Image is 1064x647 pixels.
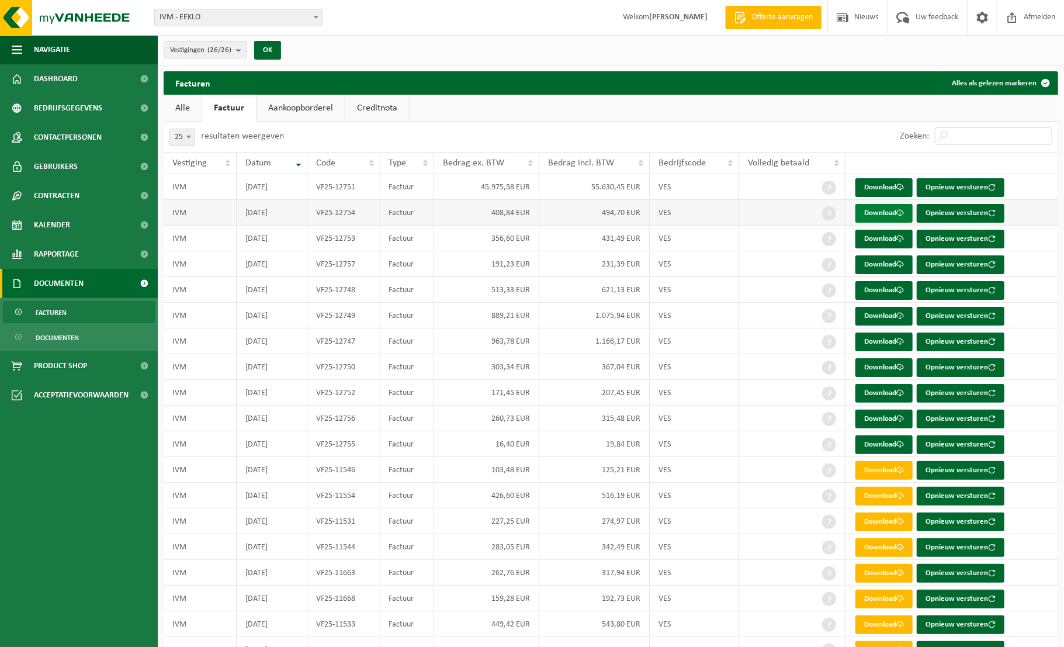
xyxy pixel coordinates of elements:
[164,586,237,611] td: IVM
[34,380,129,410] span: Acceptatievoorwaarden
[917,333,1004,351] button: Opnieuw versturen
[237,328,307,354] td: [DATE]
[380,277,435,303] td: Factuur
[434,277,539,303] td: 513,33 EUR
[237,457,307,483] td: [DATE]
[434,457,539,483] td: 103,48 EUR
[917,435,1004,454] button: Opnieuw versturen
[539,303,650,328] td: 1.075,94 EUR
[650,508,739,534] td: VES
[855,178,913,197] a: Download
[380,226,435,251] td: Factuur
[942,71,1057,95] button: Alles als gelezen markeren
[434,560,539,586] td: 262,76 EUR
[307,611,380,637] td: VF25-11533
[650,483,739,508] td: VES
[917,230,1004,248] button: Opnieuw versturen
[434,534,539,560] td: 283,05 EUR
[380,611,435,637] td: Factuur
[245,158,271,168] span: Datum
[169,129,195,146] span: 25
[380,328,435,354] td: Factuur
[434,251,539,277] td: 191,23 EUR
[34,351,87,380] span: Product Shop
[917,538,1004,557] button: Opnieuw versturen
[855,590,913,608] a: Download
[237,560,307,586] td: [DATE]
[650,328,739,354] td: VES
[237,303,307,328] td: [DATE]
[650,457,739,483] td: VES
[855,307,913,326] a: Download
[539,611,650,637] td: 543,80 EUR
[307,534,380,560] td: VF25-11544
[164,431,237,457] td: IVM
[855,333,913,351] a: Download
[307,457,380,483] td: VF25-11546
[380,380,435,406] td: Factuur
[380,200,435,226] td: Factuur
[36,302,67,324] span: Facturen
[164,174,237,200] td: IVM
[855,358,913,377] a: Download
[389,158,407,168] span: Type
[380,174,435,200] td: Factuur
[539,508,650,534] td: 274,97 EUR
[855,435,913,454] a: Download
[34,181,79,210] span: Contracten
[237,483,307,508] td: [DATE]
[164,95,202,122] a: Alle
[650,406,739,431] td: VES
[202,95,256,122] a: Factuur
[164,200,237,226] td: IVM
[917,358,1004,377] button: Opnieuw versturen
[434,303,539,328] td: 889,21 EUR
[164,611,237,637] td: IVM
[307,431,380,457] td: VF25-12755
[749,12,816,23] span: Offerte aanvragen
[164,560,237,586] td: IVM
[917,178,1004,197] button: Opnieuw versturen
[917,513,1004,531] button: Opnieuw versturen
[434,380,539,406] td: 171,45 EUR
[917,461,1004,480] button: Opnieuw versturen
[237,277,307,303] td: [DATE]
[434,200,539,226] td: 408,84 EUR
[650,586,739,611] td: VES
[855,564,913,583] a: Download
[170,129,195,146] span: 25
[650,354,739,380] td: VES
[650,251,739,277] td: VES
[380,586,435,611] td: Factuur
[539,354,650,380] td: 367,04 EUR
[917,255,1004,274] button: Opnieuw versturen
[434,508,539,534] td: 227,25 EUR
[307,586,380,611] td: VF25-11668
[237,174,307,200] td: [DATE]
[34,240,79,269] span: Rapportage
[237,508,307,534] td: [DATE]
[34,269,84,298] span: Documenten
[380,560,435,586] td: Factuur
[650,174,739,200] td: VES
[34,152,78,181] span: Gebruikers
[855,255,913,274] a: Download
[539,380,650,406] td: 207,45 EUR
[307,328,380,354] td: VF25-12747
[237,226,307,251] td: [DATE]
[307,508,380,534] td: VF25-11531
[649,13,708,22] strong: [PERSON_NAME]
[207,46,231,54] count: (26/26)
[307,560,380,586] td: VF25-11663
[539,200,650,226] td: 494,70 EUR
[434,611,539,637] td: 449,42 EUR
[539,483,650,508] td: 516,19 EUR
[164,303,237,328] td: IVM
[380,483,435,508] td: Factuur
[307,380,380,406] td: VF25-12752
[917,307,1004,326] button: Opnieuw versturen
[539,457,650,483] td: 125,21 EUR
[434,174,539,200] td: 45.975,58 EUR
[380,251,435,277] td: Factuur
[917,564,1004,583] button: Opnieuw versturen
